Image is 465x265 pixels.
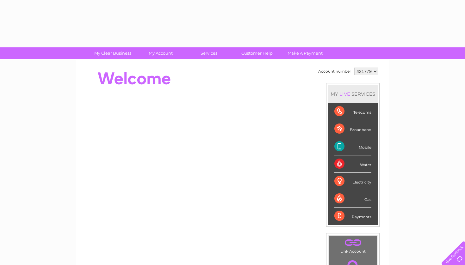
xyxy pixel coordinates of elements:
td: Account number [317,66,353,77]
div: Mobile [334,138,371,155]
div: Payments [334,208,371,225]
div: Gas [334,190,371,208]
div: Electricity [334,173,371,190]
a: . [330,237,375,248]
a: My Clear Business [87,47,139,59]
a: My Account [135,47,187,59]
a: Make A Payment [279,47,331,59]
div: Broadband [334,120,371,138]
div: Telecoms [334,103,371,120]
td: Link Account [328,235,377,255]
div: Water [334,155,371,173]
div: LIVE [338,91,351,97]
a: Services [183,47,235,59]
div: MY SERVICES [328,85,378,103]
a: Customer Help [231,47,283,59]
